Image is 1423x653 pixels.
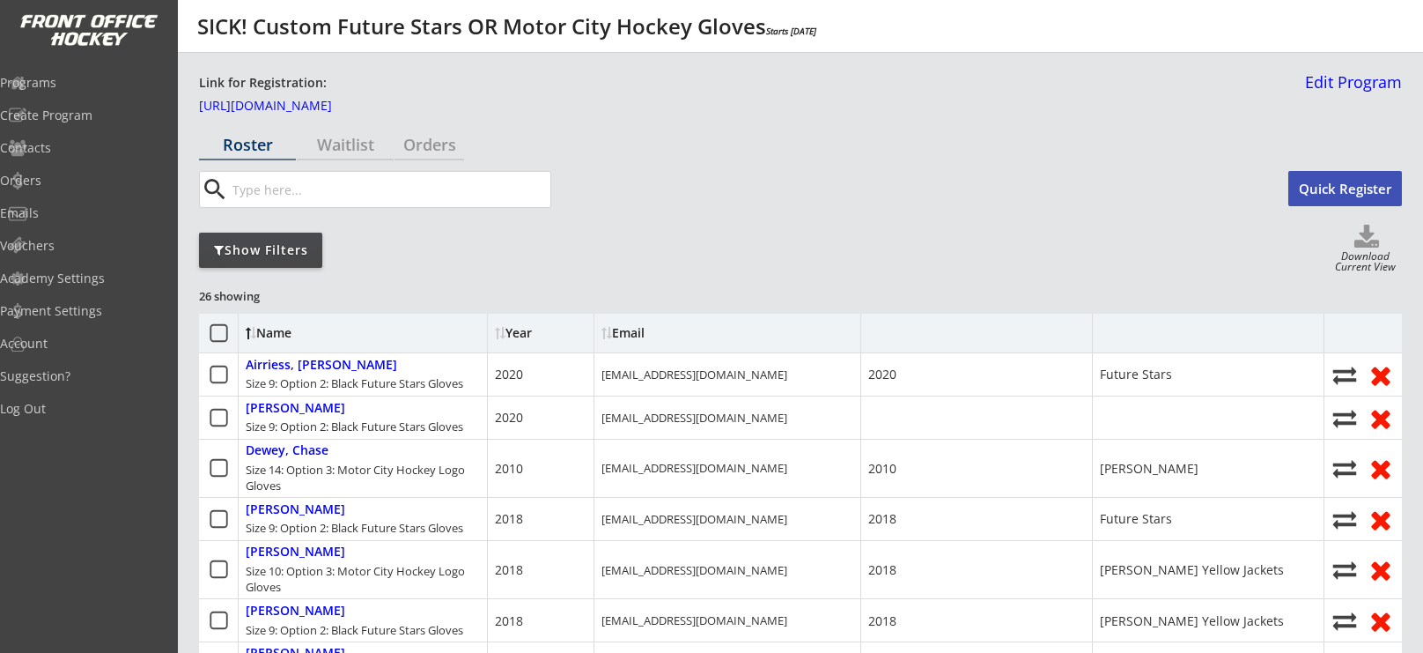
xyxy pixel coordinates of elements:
div: Year [495,327,586,339]
button: Click to download full roster. Your browser settings may try to block it, check your security set... [1331,225,1402,251]
div: [EMAIL_ADDRESS][DOMAIN_NAME] [601,410,787,426]
button: Move player [1331,558,1358,582]
input: Type here... [229,172,550,207]
div: 2020 [868,366,896,383]
div: Waitlist [297,137,394,152]
div: SICK! Custom Future Stars OR Motor City Hockey Gloves [197,16,816,37]
div: [PERSON_NAME] [246,401,345,416]
div: 2018 [868,510,896,528]
img: FOH%20White%20Logo%20Transparent.png [19,14,159,47]
div: Show Filters [199,241,322,259]
button: search [200,175,229,204]
div: [PERSON_NAME] [1100,460,1198,478]
div: Future Stars [1100,510,1172,528]
div: Download Current View [1329,251,1402,275]
button: Move player [1331,508,1358,531]
div: Size 9: Option 2: Black Future Stars Gloves [246,622,463,638]
a: Edit Program [1298,74,1402,105]
div: 2018 [495,561,523,579]
div: Size 9: Option 2: Black Future Stars Gloves [246,375,463,391]
div: Name [246,327,389,339]
button: Remove from roster (no refund) [1367,455,1395,482]
div: 2020 [495,409,523,427]
div: [PERSON_NAME] [246,604,345,619]
div: Size 14: Option 3: Motor City Hockey Logo Gloves [246,462,480,493]
div: [PERSON_NAME] [246,545,345,560]
div: 2018 [868,612,896,630]
div: 26 showing [199,288,326,304]
div: Orders [394,137,464,152]
button: Remove from roster (no refund) [1367,607,1395,634]
div: Airriess, [PERSON_NAME] [246,358,397,373]
div: 2018 [868,561,896,579]
div: Roster [199,137,296,152]
div: [EMAIL_ADDRESS][DOMAIN_NAME] [601,367,787,382]
div: [PERSON_NAME] Yellow Jackets [1100,612,1284,630]
div: Link for Registration: [199,74,329,93]
a: [URL][DOMAIN_NAME] [199,100,375,119]
button: Remove from roster (no refund) [1367,361,1395,389]
div: 2010 [868,460,896,478]
div: [PERSON_NAME] [246,502,345,517]
div: [EMAIL_ADDRESS][DOMAIN_NAME] [601,612,787,628]
div: 2018 [495,510,523,528]
button: Move player [1331,406,1358,430]
button: Move player [1331,363,1358,387]
button: Move player [1331,609,1358,633]
div: Size 9: Option 2: Black Future Stars Gloves [246,520,463,536]
button: Quick Register [1288,171,1402,206]
div: [EMAIL_ADDRESS][DOMAIN_NAME] [601,460,787,476]
div: 2010 [495,460,523,478]
div: Future Stars [1100,366,1172,383]
div: 2018 [495,612,523,630]
div: Size 10: Option 3: Motor City Hockey Logo Gloves [246,563,480,595]
div: 2020 [495,366,523,383]
div: [EMAIL_ADDRESS][DOMAIN_NAME] [601,562,787,578]
div: Email [601,327,760,339]
div: Dewey, Chase [246,443,328,458]
button: Remove from roster (no refund) [1367,506,1395,533]
div: Size 9: Option 2: Black Future Stars Gloves [246,419,463,434]
button: Remove from roster (no refund) [1367,404,1395,432]
div: [EMAIL_ADDRESS][DOMAIN_NAME] [601,511,787,527]
button: Move player [1331,456,1358,480]
div: [PERSON_NAME] Yellow Jackets [1100,561,1284,579]
button: Remove from roster (no refund) [1367,556,1395,583]
em: Starts [DATE] [766,25,816,37]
